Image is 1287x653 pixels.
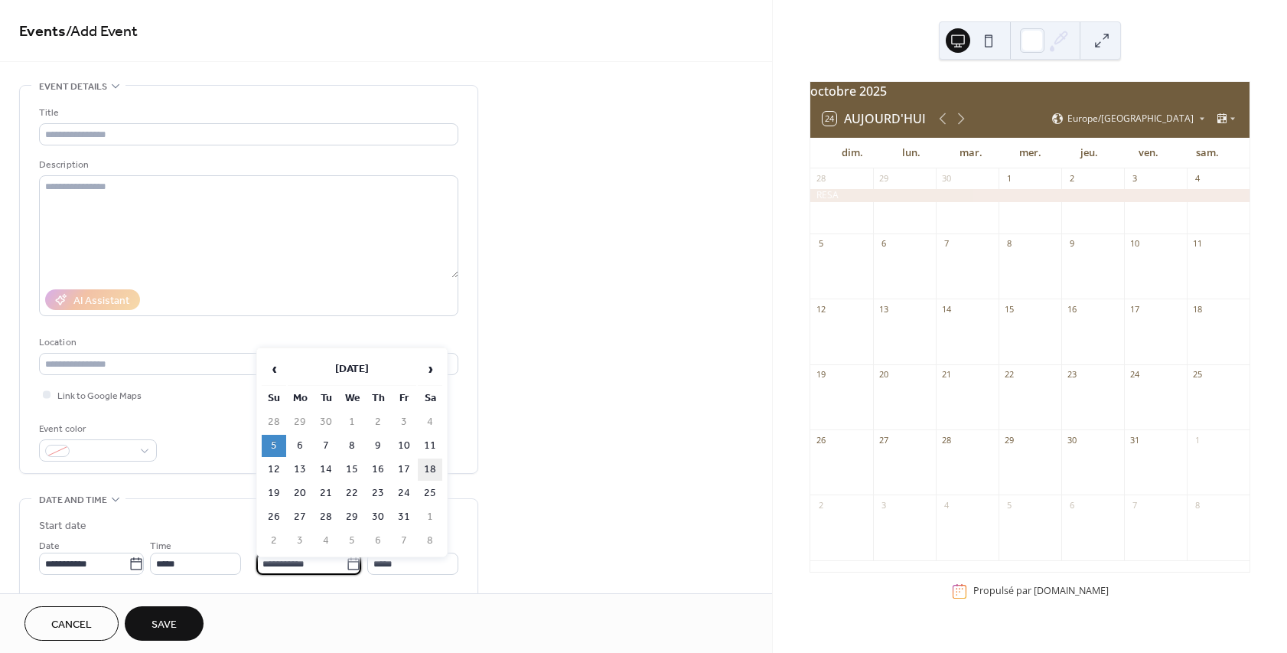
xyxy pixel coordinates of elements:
span: Date [39,538,60,554]
div: Location [39,335,455,351]
div: 6 [878,238,889,250]
td: 8 [340,435,364,457]
div: 6 [1066,499,1077,511]
div: 18 [1191,303,1203,315]
td: 29 [340,506,364,528]
div: Propulsé par [973,585,1109,598]
span: › [419,354,441,384]
div: 5 [815,238,826,250]
div: 14 [940,303,952,315]
div: dim. [823,138,881,168]
td: 6 [288,435,312,457]
td: 14 [314,459,338,481]
div: 19 [815,369,826,380]
td: 5 [262,435,286,457]
td: 15 [340,459,364,481]
a: Events [19,17,66,47]
a: Cancel [24,606,119,641]
td: 17 [392,459,416,481]
td: 7 [392,530,416,552]
button: 24Aujourd'hui [817,108,931,129]
div: RESA [810,189,1250,202]
td: 13 [288,459,312,481]
div: 3 [878,499,889,511]
th: Th [366,387,390,410]
div: 31 [1129,434,1140,446]
th: Tu [314,387,338,410]
div: 7 [940,238,952,250]
div: 29 [878,173,889,184]
div: jeu. [1060,138,1119,168]
div: 30 [940,173,952,184]
td: 4 [314,530,338,552]
td: 27 [288,506,312,528]
span: Date and time [39,492,107,508]
span: ‹ [262,354,285,384]
div: 8 [1003,238,1015,250]
td: 12 [262,459,286,481]
td: 11 [418,435,442,457]
div: Start date [39,518,86,534]
th: Fr [392,387,416,410]
span: Link to Google Maps [57,388,142,404]
div: 4 [1191,173,1203,184]
td: 30 [366,506,390,528]
div: 4 [940,499,952,511]
div: 10 [1129,238,1140,250]
div: lun. [882,138,941,168]
td: 2 [366,411,390,433]
th: We [340,387,364,410]
div: octobre 2025 [810,82,1250,100]
div: 29 [1003,434,1015,446]
div: 28 [940,434,952,446]
div: 28 [815,173,826,184]
span: Europe/[GEOGRAPHIC_DATA] [1067,114,1194,123]
td: 8 [418,530,442,552]
div: 23 [1066,369,1077,380]
td: 2 [262,530,286,552]
td: 24 [392,482,416,504]
div: 22 [1003,369,1015,380]
th: Sa [418,387,442,410]
div: mar. [941,138,1000,168]
th: Su [262,387,286,410]
div: ven. [1119,138,1178,168]
button: Save [125,606,204,641]
td: 4 [418,411,442,433]
span: / Add Event [66,17,138,47]
div: 7 [1129,499,1140,511]
td: 25 [418,482,442,504]
span: Event details [39,79,107,95]
div: 16 [1066,303,1077,315]
div: 12 [815,303,826,315]
td: 31 [392,506,416,528]
div: 5 [1003,499,1015,511]
div: 27 [878,434,889,446]
div: 15 [1003,303,1015,315]
a: [DOMAIN_NAME] [1034,585,1109,598]
td: 16 [366,459,390,481]
td: 9 [366,435,390,457]
div: 24 [1129,369,1140,380]
td: 3 [288,530,312,552]
th: [DATE] [288,353,416,386]
td: 22 [340,482,364,504]
div: 13 [878,303,889,315]
div: 30 [1066,434,1077,446]
div: 25 [1191,369,1203,380]
td: 28 [314,506,338,528]
div: 21 [940,369,952,380]
td: 3 [392,411,416,433]
td: 28 [262,411,286,433]
div: Event color [39,421,154,437]
div: mer. [1000,138,1059,168]
div: Title [39,105,455,121]
div: 2 [1066,173,1077,184]
td: 29 [288,411,312,433]
div: Description [39,157,455,173]
span: Time [150,538,171,554]
td: 5 [340,530,364,552]
td: 7 [314,435,338,457]
div: 11 [1191,238,1203,250]
span: Cancel [51,617,92,633]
